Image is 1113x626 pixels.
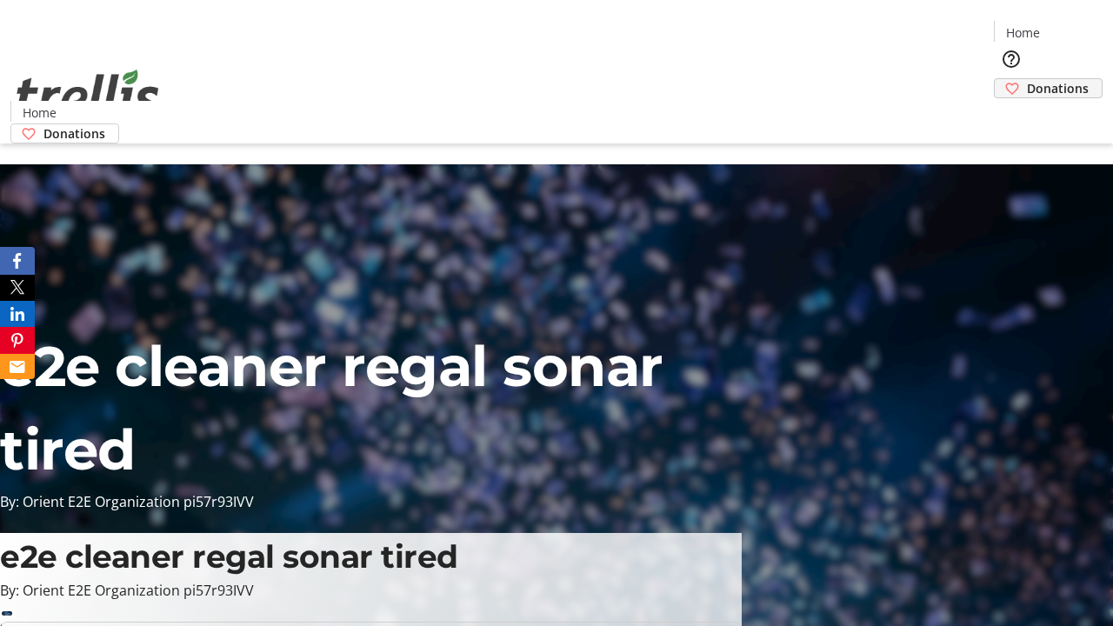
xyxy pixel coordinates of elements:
span: Donations [43,124,105,143]
button: Cart [994,98,1029,133]
span: Home [1006,23,1040,42]
button: Help [994,42,1029,77]
a: Home [11,103,67,122]
span: Donations [1027,79,1089,97]
span: Home [23,103,57,122]
a: Donations [10,123,119,143]
img: Orient E2E Organization pi57r93IVV's Logo [10,50,165,137]
a: Home [995,23,1050,42]
a: Donations [994,78,1103,98]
